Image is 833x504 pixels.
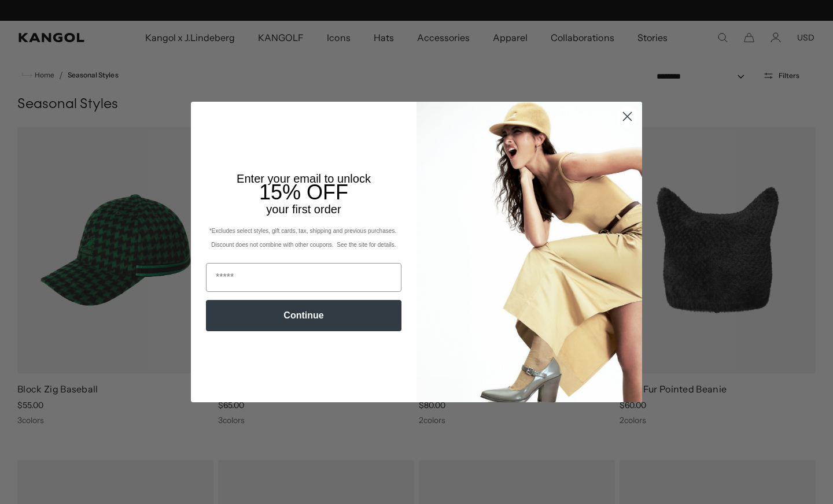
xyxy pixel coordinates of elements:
img: 93be19ad-e773-4382-80b9-c9d740c9197f.jpeg [417,102,642,402]
button: Continue [206,300,401,331]
input: Email [206,263,401,292]
span: 15% OFF [259,180,348,204]
span: *Excludes select styles, gift cards, tax, shipping and previous purchases. Discount does not comb... [209,228,398,248]
button: Close dialog [617,106,637,127]
span: your first order [266,203,341,216]
span: Enter your email to unlock [237,172,371,185]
